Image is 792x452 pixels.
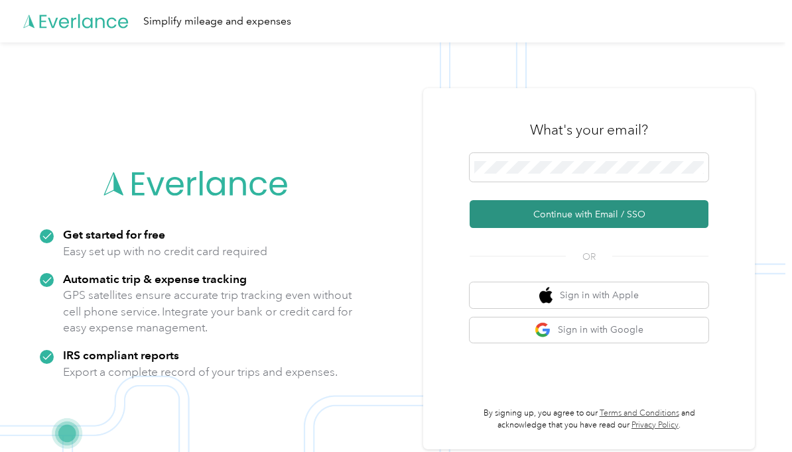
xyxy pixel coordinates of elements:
h3: What's your email? [530,121,648,139]
a: Privacy Policy [631,420,679,430]
img: google logo [535,322,551,339]
p: Easy set up with no credit card required [63,243,267,260]
strong: Get started for free [63,227,165,241]
p: Export a complete record of your trips and expenses. [63,364,338,380]
p: GPS satellites ensure accurate trip tracking even without cell phone service. Integrate your bank... [63,287,353,336]
img: apple logo [539,287,553,304]
button: apple logoSign in with Apple [470,282,708,308]
a: Terms and Conditions [600,408,679,418]
button: google logoSign in with Google [470,317,708,343]
div: Simplify mileage and expenses [143,13,291,30]
span: OR [566,250,612,264]
p: By signing up, you agree to our and acknowledge that you have read our . [470,408,708,431]
strong: IRS compliant reports [63,348,179,362]
button: Continue with Email / SSO [470,200,708,228]
strong: Automatic trip & expense tracking [63,272,247,286]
